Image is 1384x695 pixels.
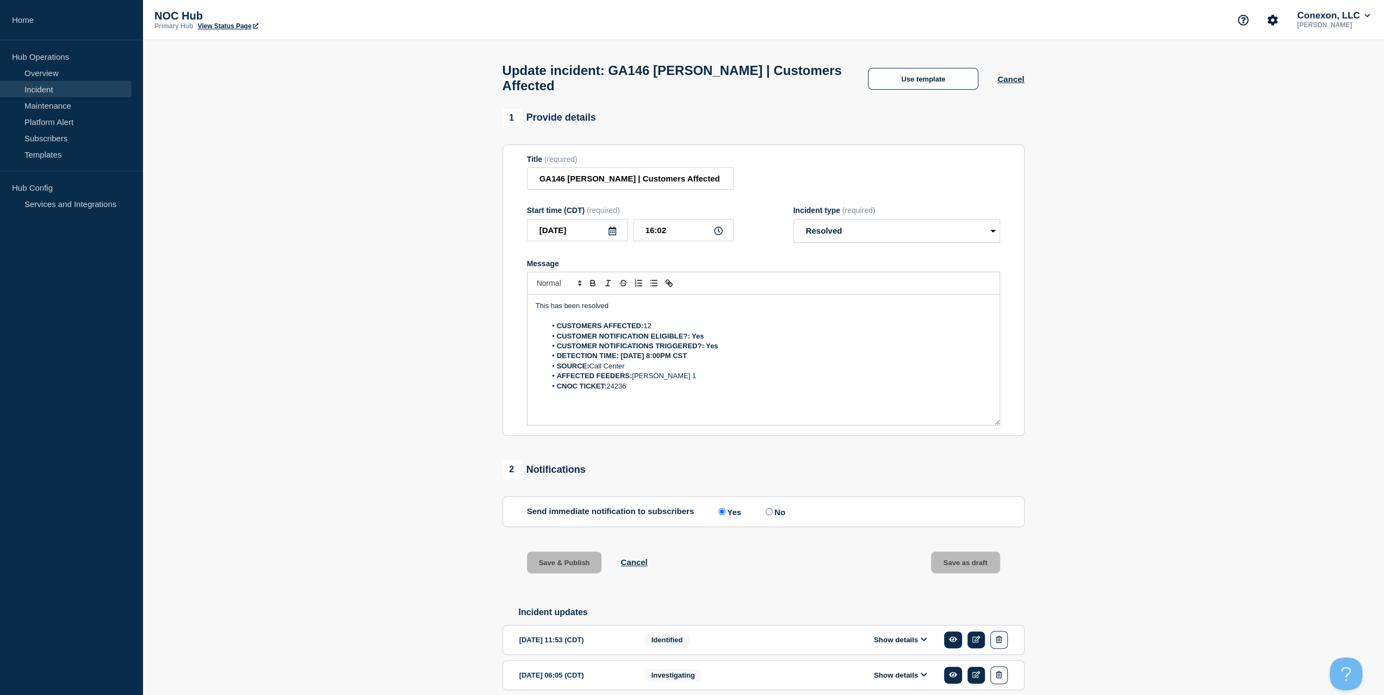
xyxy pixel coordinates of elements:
[519,631,628,649] div: [DATE] 11:53 (CDT)
[154,22,193,30] p: Primary Hub
[502,460,521,479] span: 2
[620,558,647,567] button: Cancel
[527,295,1000,425] div: Message
[644,669,702,681] span: Investigating
[519,666,628,684] div: [DATE] 06:05 (CDT)
[644,634,690,646] span: Identified
[519,608,1025,617] h2: Incident updates
[868,68,978,90] button: Use template
[557,362,589,370] strong: SOURCE:
[871,635,930,644] button: Show details
[1295,21,1372,29] p: [PERSON_NAME]
[631,277,646,290] button: Toggle ordered list
[546,361,991,371] li: Call Center
[532,277,585,290] span: Font size
[527,167,734,190] input: Title
[1261,9,1284,32] button: Account settings
[997,74,1024,84] button: Cancel
[527,259,1000,268] div: Message
[616,277,631,290] button: Toggle strikethrough text
[842,206,876,215] span: (required)
[502,109,596,127] div: Provide details
[154,10,372,22] p: NOC Hub
[527,506,1000,517] div: Send immediate notification to subscribers
[793,206,1000,215] div: Incident type
[1232,9,1255,32] button: Support
[502,460,586,479] div: Notifications
[546,381,991,391] li: 24236
[766,508,773,515] input: No
[661,277,677,290] button: Toggle link
[536,301,991,311] p: This has been resolved
[718,508,725,515] input: Yes
[716,506,741,517] label: Yes
[1295,10,1372,21] button: Conexon, LLC
[931,552,1000,573] button: Save as draft
[600,277,616,290] button: Toggle italic text
[527,219,628,241] input: YYYY-MM-DD
[871,671,930,680] button: Show details
[527,155,734,164] div: Title
[557,332,704,340] strong: CUSTOMER NOTIFICATION ELIGIBLE?: Yes
[544,155,578,164] span: (required)
[557,342,718,350] strong: CUSTOMER NOTIFICATIONS TRIGGERED?: Yes
[587,206,620,215] span: (required)
[197,22,258,30] a: View Status Page
[646,277,661,290] button: Toggle bulleted list
[502,109,521,127] span: 1
[557,382,607,390] strong: CNOC TICKET:
[763,506,785,517] label: No
[585,277,600,290] button: Toggle bold text
[527,506,694,517] p: Send immediate notification to subscribers
[793,219,1000,243] select: Incident type
[1330,658,1362,690] iframe: Help Scout Beacon - Open
[633,219,734,241] input: HH:MM
[557,352,687,360] strong: DETECTION TIME: [DATE] 8:00PM CST
[502,63,849,93] h1: Update incident: GA146 [PERSON_NAME] | Customers Affected
[527,206,734,215] div: Start time (CDT)
[527,552,602,573] button: Save & Publish
[557,372,632,380] strong: AFFECTED FEEDERS:
[546,371,991,381] li: [PERSON_NAME] 1
[557,322,644,330] strong: CUSTOMERS AFFECTED:
[546,321,991,331] li: 12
